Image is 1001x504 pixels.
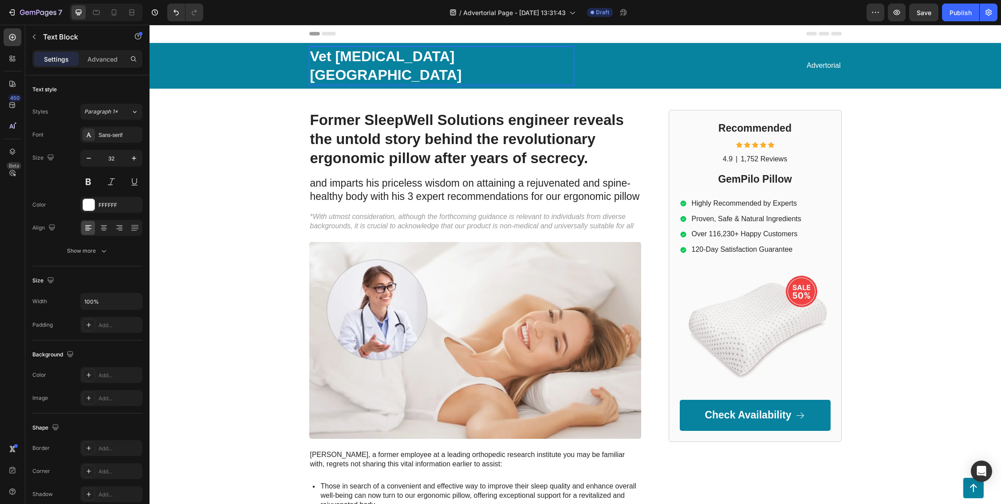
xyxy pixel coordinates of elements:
h2: Recommended [530,96,681,111]
p: 7 [58,7,62,18]
div: Size [32,275,56,287]
p: Highly Recommended by Experts [542,174,652,184]
div: Add... [99,395,140,402]
span: Advertorial Page - [DATE] 13:31:43 [463,8,566,17]
div: Beta [7,162,21,169]
div: Styles [32,108,48,116]
div: Shadow [32,490,53,498]
div: Show more [67,246,108,255]
img: gempages_432750572815254551-bb5678ba-e2db-400f-adbe-f528ad76758d.webp [160,217,492,414]
div: Align [32,222,57,234]
span: / [459,8,461,17]
p: | [586,130,588,139]
span: Save [917,9,931,16]
div: Image [32,394,48,402]
h2: GemPilo Pillow [530,147,681,162]
div: Add... [99,468,140,476]
div: Sans-serif [99,131,140,139]
img: gempages_432750572815254551-2cd0dd65-f27b-41c6-94d0-a12992190d61.webp [530,242,681,364]
div: Width [32,297,47,305]
div: Color [32,371,46,379]
div: Color [32,201,46,209]
iframe: Design area [150,25,1001,504]
p: Settings [44,55,69,64]
div: Border [32,444,50,452]
p: Advanced [87,55,118,64]
p: and imparts his priceless wisdom on attaining a rejuvenated and spine-healthy body with his 3 exp... [161,152,491,179]
p: 4.9 [573,130,583,139]
div: Publish [950,8,972,17]
div: 450 [8,94,21,102]
div: Undo/Redo [167,4,203,21]
p: Proven, Safe & Natural Ingredients [542,190,652,199]
button: Paragraph 1* [80,104,142,120]
div: Open Intercom Messenger [971,461,992,482]
p: Text Block [43,31,118,42]
div: FFFFFF [99,201,140,209]
div: Add... [99,321,140,329]
div: Shape [32,422,61,434]
div: Corner [32,467,50,475]
button: Save [909,4,938,21]
a: Check Availability [530,375,681,406]
div: Background [32,349,75,361]
div: Font [32,131,43,139]
p: Advertorial [429,36,691,46]
input: Auto [81,293,142,309]
button: 7 [4,4,66,21]
p: 1,752 Reviews [591,130,638,139]
button: Show more [32,243,142,259]
div: Add... [99,491,140,499]
span: Paragraph 1* [84,108,118,116]
div: Size [32,152,56,164]
span: Draft [596,8,609,16]
button: Publish [942,4,979,21]
div: Text style [32,86,57,94]
h1: Former SleepWell Solutions engineer reveals the untold story behind the revolutionary ergonomic p... [160,85,492,144]
p: 120-Day Satisfaction Guarantee [542,220,652,230]
p: *With utmost consideration, although the forthcoming guidance is relevant to individuals from div... [161,188,491,206]
p: [PERSON_NAME], a former employee at a leading orthopedic research institute you may be familiar w... [161,426,491,444]
p: Check Availability [555,384,642,397]
div: Add... [99,445,140,453]
div: Padding [32,321,53,329]
div: Add... [99,371,140,379]
p: Over 116,230+ Happy Customers [542,205,652,214]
